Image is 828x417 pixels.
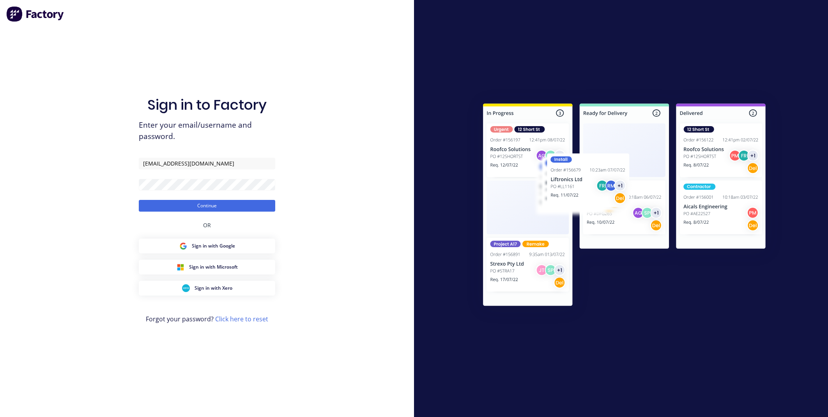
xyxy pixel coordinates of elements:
input: Email/Username [139,158,275,169]
span: Sign in with Google [192,242,235,249]
img: Factory [6,6,65,22]
a: Click here to reset [215,315,268,323]
img: Xero Sign in [182,284,190,292]
span: Enter your email/username and password. [139,119,275,142]
button: Continue [139,200,275,212]
span: Forgot your password? [146,314,268,324]
img: Sign in [466,88,783,324]
img: Google Sign in [179,242,187,250]
span: Sign in with Xero [195,285,232,292]
button: Xero Sign inSign in with Xero [139,281,275,296]
button: Google Sign inSign in with Google [139,239,275,253]
button: Microsoft Sign inSign in with Microsoft [139,260,275,274]
div: OR [203,212,211,239]
h1: Sign in to Factory [147,96,267,113]
span: Sign in with Microsoft [189,264,238,271]
img: Microsoft Sign in [177,263,184,271]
